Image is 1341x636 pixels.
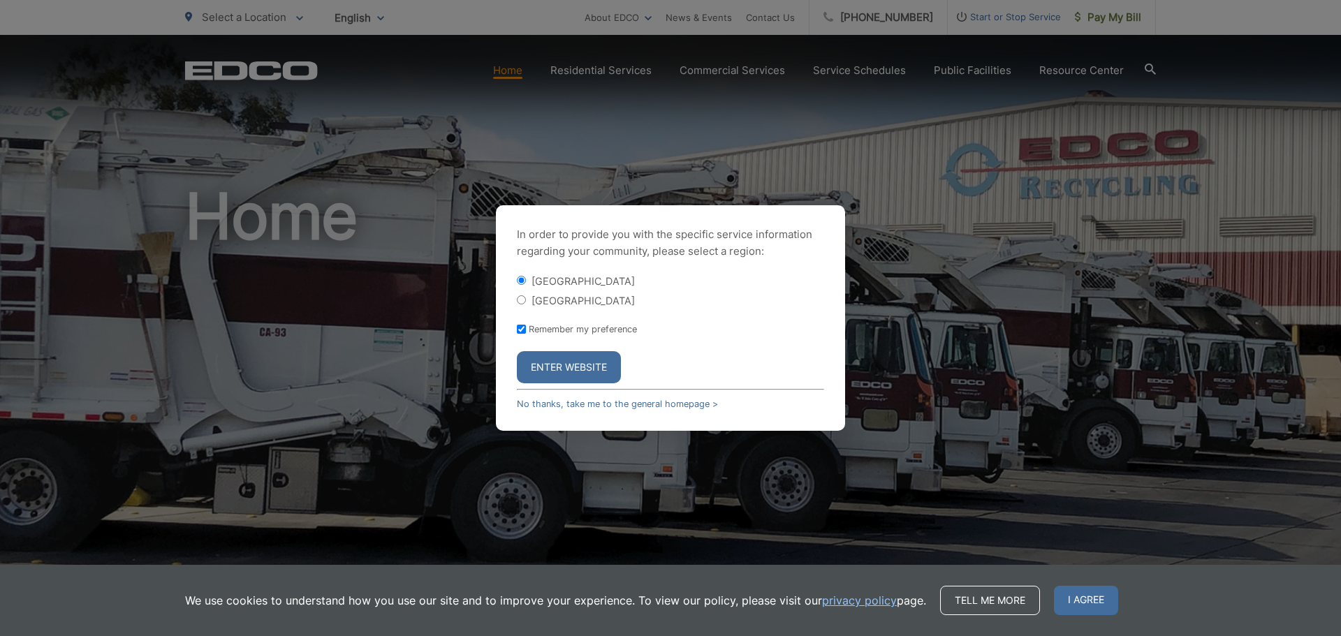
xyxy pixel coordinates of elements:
label: [GEOGRAPHIC_DATA] [532,275,635,287]
a: privacy policy [822,592,897,609]
button: Enter Website [517,351,621,383]
label: Remember my preference [529,324,637,334]
p: We use cookies to understand how you use our site and to improve your experience. To view our pol... [185,592,926,609]
span: I agree [1054,586,1118,615]
label: [GEOGRAPHIC_DATA] [532,295,635,306]
a: No thanks, take me to the general homepage > [517,399,718,409]
a: Tell me more [940,586,1040,615]
p: In order to provide you with the specific service information regarding your community, please se... [517,226,824,260]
